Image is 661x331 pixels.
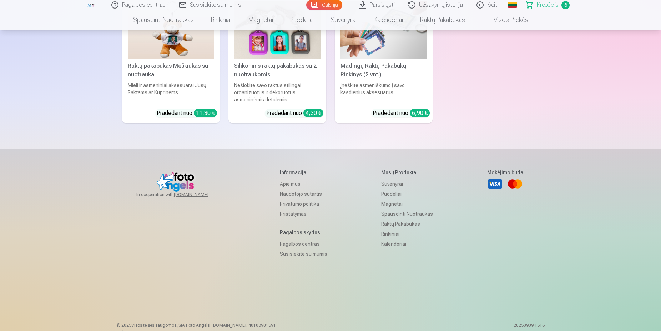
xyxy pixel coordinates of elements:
[128,1,214,59] img: Raktų pakabukas Meškiukas su nuotrauka
[174,192,226,197] a: [DOMAIN_NAME]
[234,1,321,59] img: Silikoninis raktų pakabukas su 2 nuotraukomis
[381,169,433,176] h5: Mūsų produktai
[266,109,323,117] div: Pradedant nuo
[561,1,570,9] span: 6
[178,323,276,328] span: SIA Foto Angels, [DOMAIN_NAME]. 40103901591
[487,176,503,192] a: Visa
[381,219,433,229] a: Raktų pakabukas
[322,10,365,30] a: Suvenyrai
[280,179,327,189] a: Apie mus
[87,3,95,7] img: /fa2
[365,10,412,30] a: Kalendoriai
[340,1,427,59] img: Madingų Raktų Pakabukų Rinkinys (2 vnt.)
[381,209,433,219] a: Spausdinti nuotraukas
[280,239,327,249] a: Pagalbos centras
[381,179,433,189] a: Suvenyrai
[280,169,327,176] h5: Informacija
[282,10,322,30] a: Puodeliai
[410,109,430,117] div: 6,90 €
[537,1,559,9] span: Krepšelis
[157,109,217,117] div: Pradedant nuo
[125,82,217,103] div: Mieli ir asmeniniai aksesuarai Jūsų Raktams ar Kuprinėms
[412,10,474,30] a: Raktų pakabukas
[338,62,430,79] div: Madingų Raktų Pakabukų Rinkinys (2 vnt.)
[373,109,430,117] div: Pradedant nuo
[116,322,276,328] p: © 2025 Visos teisės saugomos. ,
[280,199,327,209] a: Privatumo politika
[202,10,240,30] a: Rinkiniai
[381,239,433,249] a: Kalendoriai
[136,192,226,197] span: In cooperation with
[381,229,433,239] a: Rinkiniai
[280,189,327,199] a: Naudotojo sutartis
[125,62,217,79] div: Raktų pakabukas Meškiukas su nuotrauka
[381,199,433,209] a: Magnetai
[194,109,217,117] div: 11,30 €
[280,209,327,219] a: Pristatymas
[507,176,523,192] a: Mastercard
[125,10,202,30] a: Spausdinti nuotraukas
[231,82,323,103] div: Nešiokite savo raktus stilingai organizuotus ir dekoruotus asmeninėmis detalėmis
[338,82,430,103] div: Įneškite asmeniškumo į savo kasdienius aksesuarus
[381,189,433,199] a: Puodeliai
[240,10,282,30] a: Magnetai
[474,10,537,30] a: Visos prekės
[303,109,323,117] div: 4,30 €
[487,169,525,176] h5: Mokėjimo būdai
[280,229,327,236] h5: Pagalbos skyrius
[280,249,327,259] a: Susisiekite su mumis
[231,62,323,79] div: Silikoninis raktų pakabukas su 2 nuotraukomis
